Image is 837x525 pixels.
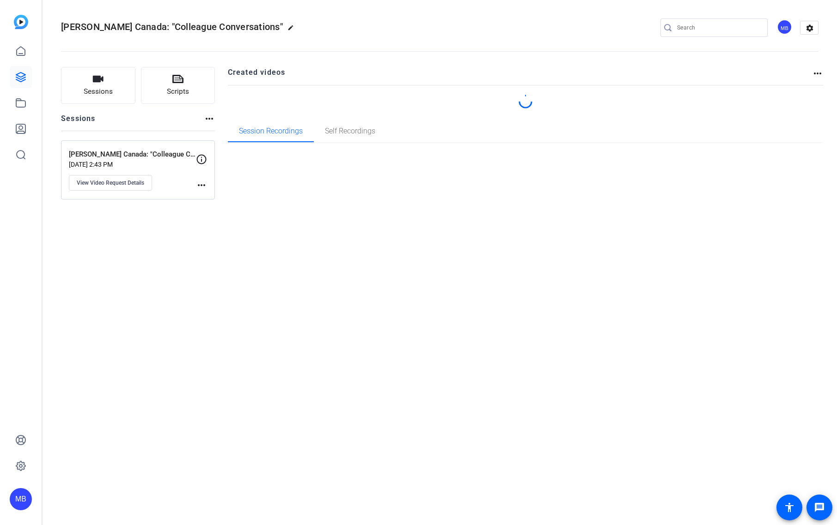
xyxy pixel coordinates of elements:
p: [DATE] 2:43 PM [69,161,196,168]
h2: Sessions [61,113,96,131]
mat-icon: settings [800,21,819,35]
mat-icon: more_horiz [812,68,823,79]
span: Scripts [167,86,189,97]
span: Self Recordings [325,127,375,135]
div: MB [10,488,32,510]
mat-icon: message [814,502,825,513]
span: Sessions [84,86,113,97]
span: Session Recordings [239,127,303,135]
mat-icon: edit [287,24,299,36]
mat-icon: more_horiz [204,113,215,124]
span: [PERSON_NAME] Canada: "Colleague Conversations" [61,21,283,32]
input: Search [677,22,760,33]
p: [PERSON_NAME] Canada: "Colleague Conversations" [69,149,196,160]
h2: Created videos [228,67,813,85]
ngx-avatar: Matthew Barraro [777,19,793,36]
button: Scripts [141,67,215,104]
div: MB [777,19,792,35]
button: Sessions [61,67,135,104]
img: blue-gradient.svg [14,15,28,29]
button: View Video Request Details [69,175,152,191]
mat-icon: accessibility [784,502,795,513]
span: View Video Request Details [77,179,144,187]
mat-icon: more_horiz [196,180,207,191]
